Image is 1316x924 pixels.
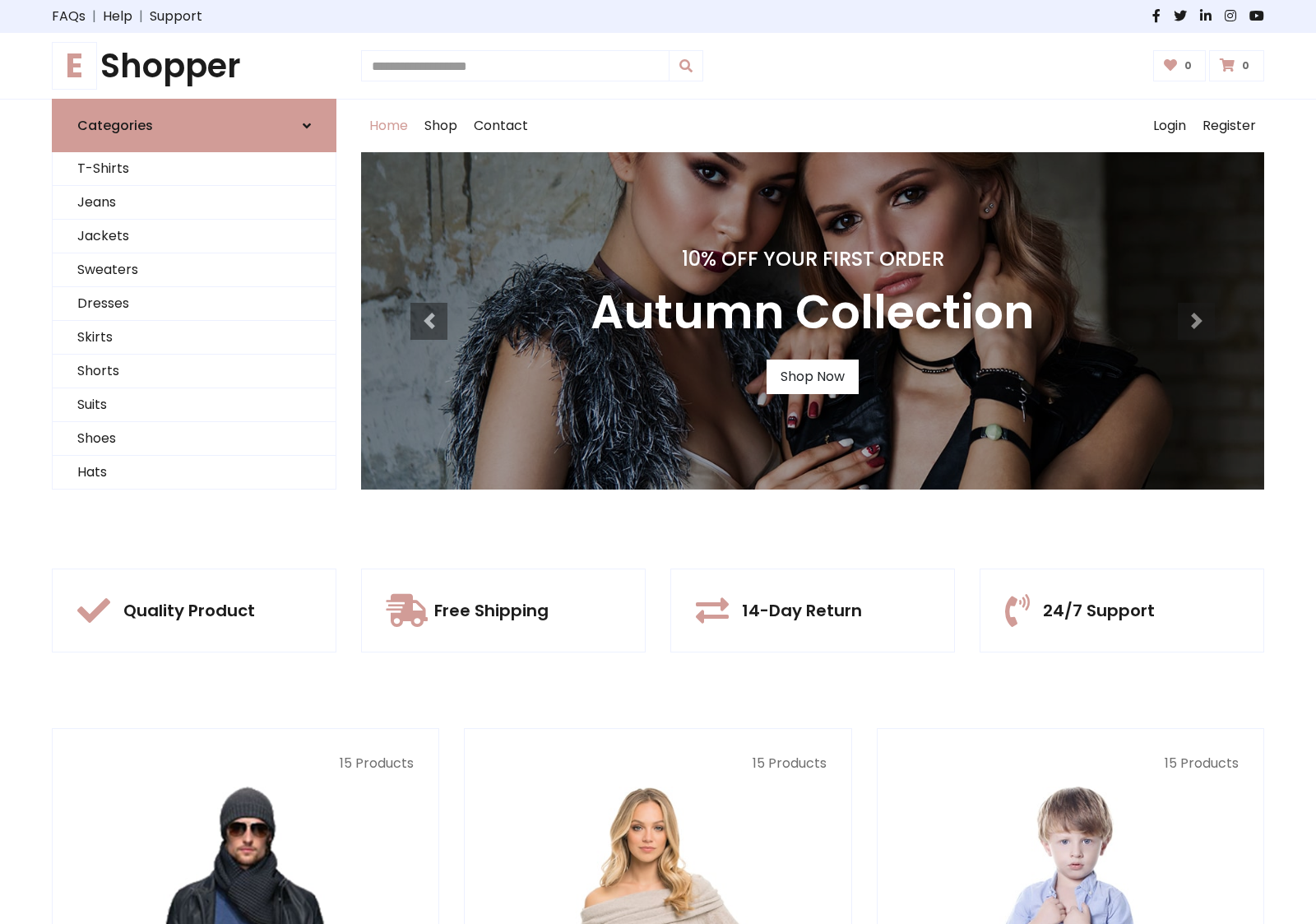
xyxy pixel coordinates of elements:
a: Login [1145,100,1194,152]
h5: Quality Product [123,601,255,620]
a: FAQs [52,7,86,26]
a: Help [103,7,132,26]
p: 15 Products [902,754,1239,773]
h4: 10% Off Your First Order [591,248,1035,272]
h6: Categories [77,118,153,133]
a: 0 [1153,50,1207,81]
span: 0 [1180,58,1196,73]
a: EShopper [52,46,336,86]
a: Jeans [53,186,336,220]
a: Home [361,100,416,152]
a: Contact [466,100,536,152]
h5: 24/7 Support [1043,601,1155,620]
a: Hats [53,456,336,490]
a: Jackets [53,220,336,253]
h5: Free Shipping [434,601,549,620]
p: 15 Products [77,754,414,773]
span: | [86,7,103,26]
p: 15 Products [489,754,826,773]
a: Shop Now [767,360,859,394]
a: Skirts [53,321,336,355]
a: Support [150,7,202,26]
a: Dresses [53,287,336,321]
a: T-Shirts [53,152,336,186]
a: Shop [416,100,466,152]
a: Register [1194,100,1264,152]
span: 0 [1238,58,1253,73]
h5: 14-Day Return [742,601,862,620]
a: Categories [52,99,336,152]
a: Shoes [53,422,336,456]
a: Suits [53,388,336,422]
a: Shorts [53,355,336,388]
a: 0 [1209,50,1264,81]
a: Sweaters [53,253,336,287]
span: | [132,7,150,26]
h3: Autumn Collection [591,285,1035,340]
h1: Shopper [52,46,336,86]
span: E [52,42,97,90]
